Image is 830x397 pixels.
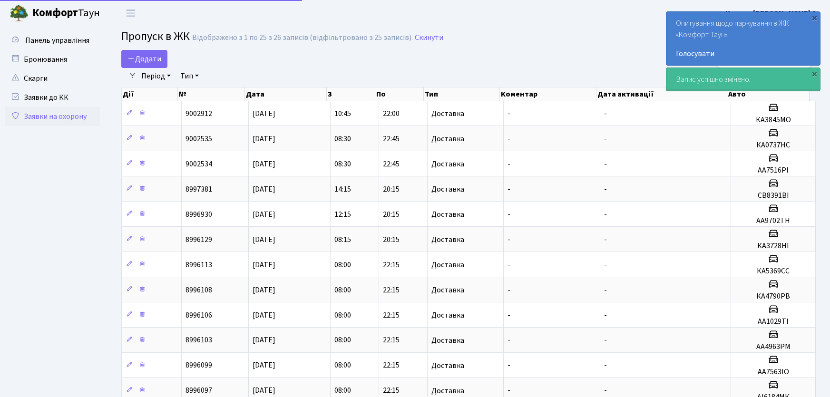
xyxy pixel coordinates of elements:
[253,260,275,270] span: [DATE]
[508,260,510,270] span: -
[253,310,275,320] span: [DATE]
[253,335,275,346] span: [DATE]
[334,285,351,295] span: 08:00
[508,335,510,346] span: -
[253,285,275,295] span: [DATE]
[735,292,811,301] h5: КА4790РВ
[431,387,464,395] span: Доставка
[508,234,510,245] span: -
[604,360,607,371] span: -
[334,159,351,169] span: 08:30
[334,108,351,119] span: 10:45
[253,159,275,169] span: [DATE]
[604,108,607,119] span: -
[121,50,167,68] a: Додати
[253,234,275,245] span: [DATE]
[735,141,811,150] h5: КА0737НС
[334,360,351,371] span: 08:00
[176,68,203,84] a: Тип
[383,335,400,346] span: 22:15
[666,12,820,65] div: Опитування щодо паркування в ЖК «Комфорт Таун»
[735,242,811,251] h5: КА3728НІ
[186,285,212,295] span: 8996108
[508,108,510,119] span: -
[5,107,100,126] a: Заявки на охорону
[192,33,413,42] div: Відображено з 1 по 25 з 26 записів (відфільтровано з 25 записів).
[253,386,275,396] span: [DATE]
[604,386,607,396] span: -
[508,285,510,295] span: -
[676,48,810,59] a: Голосувати
[383,159,400,169] span: 22:45
[25,35,89,46] span: Панель управління
[10,4,29,23] img: logo.png
[383,386,400,396] span: 22:15
[604,159,607,169] span: -
[186,360,212,371] span: 8996099
[735,166,811,175] h5: АА7516РІ
[604,260,607,270] span: -
[186,234,212,245] span: 8996129
[186,209,212,220] span: 8996930
[334,134,351,144] span: 08:30
[383,360,400,371] span: 22:15
[431,211,464,218] span: Доставка
[253,134,275,144] span: [DATE]
[334,335,351,346] span: 08:00
[383,209,400,220] span: 20:15
[253,184,275,194] span: [DATE]
[431,286,464,294] span: Доставка
[334,234,351,245] span: 08:15
[735,116,811,125] h5: КА3845МО
[431,110,464,117] span: Доставка
[383,108,400,119] span: 22:00
[186,108,212,119] span: 9002912
[119,5,143,21] button: Переключити навігацію
[431,337,464,344] span: Доставка
[735,368,811,377] h5: АА7563ІО
[725,8,819,19] a: Цитрус [PERSON_NAME] А.
[5,88,100,107] a: Заявки до КК
[508,310,510,320] span: -
[334,184,351,194] span: 14:15
[32,5,100,21] span: Таун
[604,184,607,194] span: -
[383,184,400,194] span: 20:15
[5,69,100,88] a: Скарги
[735,317,811,326] h5: АА1029ТІ
[327,87,375,101] th: З
[735,216,811,225] h5: АА9702ТН
[727,87,810,101] th: Авто
[383,234,400,245] span: 20:15
[810,69,819,78] div: ×
[508,360,510,371] span: -
[431,362,464,369] span: Доставка
[383,285,400,295] span: 22:15
[604,234,607,245] span: -
[186,184,212,194] span: 8997381
[334,386,351,396] span: 08:00
[735,191,811,200] h5: СВ8391ВІ
[383,310,400,320] span: 22:15
[431,236,464,243] span: Доставка
[5,31,100,50] a: Панель управління
[186,310,212,320] span: 8996106
[508,209,510,220] span: -
[186,159,212,169] span: 9002534
[383,260,400,270] span: 22:15
[122,87,178,101] th: Дії
[415,33,443,42] a: Скинути
[334,209,351,220] span: 12:15
[500,87,597,101] th: Коментар
[431,135,464,143] span: Доставка
[508,386,510,396] span: -
[431,185,464,193] span: Доставка
[508,184,510,194] span: -
[186,260,212,270] span: 8996113
[810,13,819,22] div: ×
[137,68,175,84] a: Період
[253,209,275,220] span: [DATE]
[508,134,510,144] span: -
[127,54,161,64] span: Додати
